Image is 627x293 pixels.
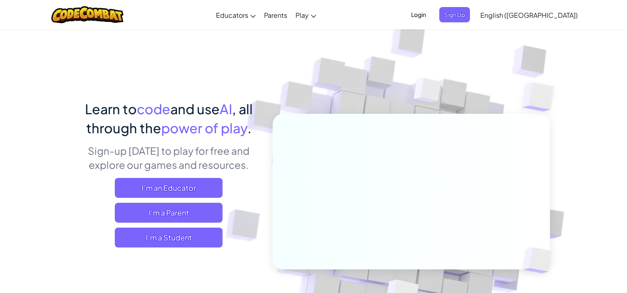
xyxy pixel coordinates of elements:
p: Sign-up [DATE] to play for free and explore our games and resources. [77,144,260,172]
span: Learn to [85,101,137,117]
a: I'm a Parent [115,203,223,223]
button: Sign Up [439,7,470,22]
span: power of play [161,120,247,136]
a: Parents [260,4,291,26]
button: Login [406,7,431,22]
img: CodeCombat logo [51,6,124,23]
span: Educators [216,11,248,19]
img: Overlap cubes [509,230,571,291]
span: English ([GEOGRAPHIC_DATA]) [480,11,578,19]
span: . [247,120,252,136]
a: English ([GEOGRAPHIC_DATA]) [476,4,582,26]
img: Overlap cubes [398,62,458,123]
span: Play [295,11,309,19]
span: AI [220,101,232,117]
a: Educators [212,4,260,26]
span: and use [170,101,220,117]
span: code [137,101,170,117]
a: Play [291,4,320,26]
a: I'm an Educator [115,178,223,198]
img: Overlap cubes [506,62,577,132]
button: I'm a Student [115,228,223,247]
